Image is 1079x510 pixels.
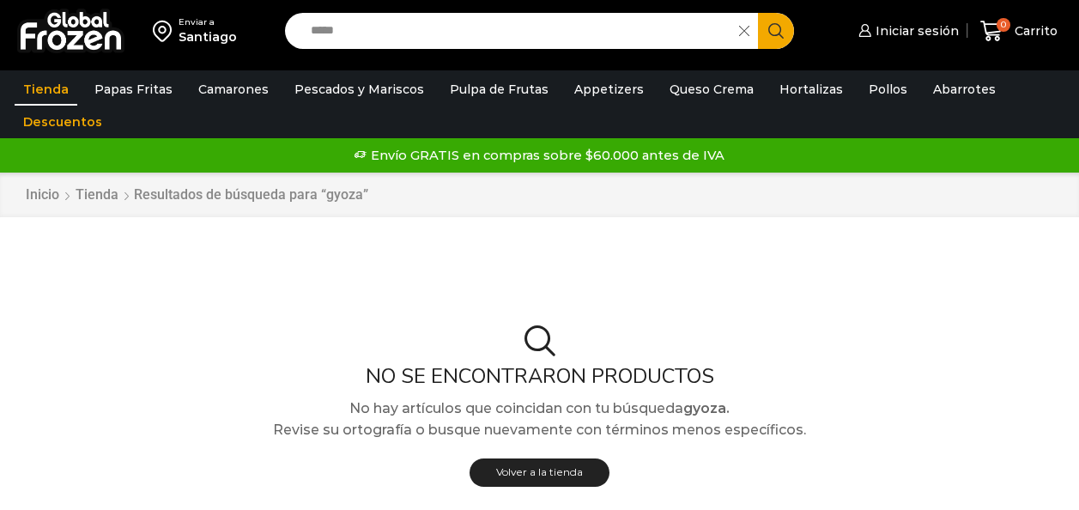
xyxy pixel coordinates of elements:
a: Tienda [15,73,77,106]
a: 0 Carrito [976,11,1062,52]
a: Papas Fritas [86,73,181,106]
a: Appetizers [566,73,652,106]
a: Descuentos [15,106,111,138]
a: Tienda [75,185,119,205]
nav: Breadcrumb [25,185,368,205]
div: Enviar a [179,16,237,28]
a: Pollos [860,73,916,106]
a: Iniciar sesión [854,14,959,48]
a: Abarrotes [924,73,1004,106]
a: Hortalizas [771,73,852,106]
strong: gyoza. [683,400,730,416]
a: Pulpa de Frutas [441,73,557,106]
button: Search button [758,13,794,49]
a: Camarones [190,73,277,106]
div: Santiago [179,28,237,46]
span: Iniciar sesión [871,22,959,39]
a: Volver a la tienda [470,458,609,487]
img: address-field-icon.svg [153,16,179,46]
h1: Resultados de búsqueda para “gyoza” [134,186,368,203]
span: 0 [997,18,1010,32]
a: Queso Crema [661,73,762,106]
a: Inicio [25,185,60,205]
a: Pescados y Mariscos [286,73,433,106]
span: Volver a la tienda [496,465,583,478]
span: Carrito [1010,22,1058,39]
